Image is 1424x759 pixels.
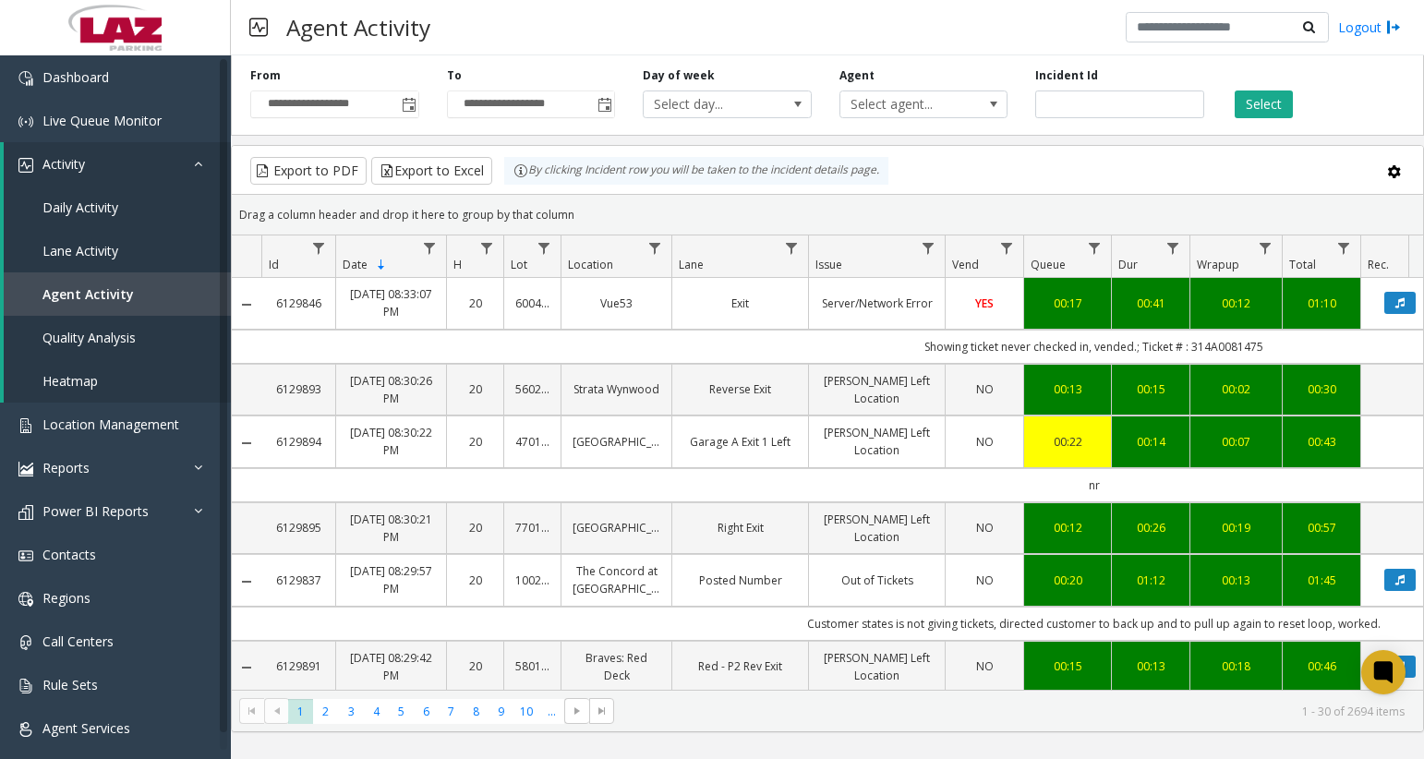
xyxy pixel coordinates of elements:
[1332,235,1357,260] a: Total Filter Menu
[339,699,364,724] span: Page 3
[595,704,609,718] span: Go to the last page
[976,434,994,450] span: NO
[976,658,994,674] span: NO
[458,657,492,675] a: 20
[1338,18,1401,37] a: Logout
[4,142,231,186] a: Activity
[957,572,1012,589] a: NO
[458,433,492,451] a: 20
[18,722,33,737] img: 'icon'
[18,505,33,520] img: 'icon'
[42,155,85,173] span: Activity
[277,5,440,50] h3: Agent Activity
[1289,257,1316,272] span: Total
[539,699,564,724] span: Page 11
[511,257,527,272] span: Lot
[414,699,439,724] span: Page 6
[1035,295,1100,312] a: 00:17
[42,68,109,86] span: Dashboard
[515,433,549,451] a: 470175
[458,295,492,312] a: 20
[1035,380,1100,398] a: 00:13
[1201,519,1271,536] div: 00:19
[532,235,557,260] a: Lot Filter Menu
[1201,657,1271,675] a: 00:18
[820,372,934,407] a: [PERSON_NAME] Left Location
[568,257,613,272] span: Location
[957,295,1012,312] a: YES
[42,546,96,563] span: Contacts
[18,418,33,433] img: 'icon'
[374,258,389,272] span: Sortable
[1123,572,1178,589] a: 01:12
[4,316,231,359] a: Quality Analysis
[815,257,842,272] span: Issue
[1386,18,1401,37] img: logout
[957,433,1012,451] a: NO
[573,562,660,597] a: The Concord at [GEOGRAPHIC_DATA]
[1294,519,1349,536] a: 00:57
[957,519,1012,536] a: NO
[42,372,98,390] span: Heatmap
[272,433,324,451] a: 6129894
[1035,433,1100,451] a: 00:22
[18,592,33,607] img: 'icon'
[4,359,231,403] a: Heatmap
[573,380,660,398] a: Strata Wynwood
[1235,90,1293,118] button: Select
[594,91,614,117] span: Toggle popup
[573,519,660,536] a: [GEOGRAPHIC_DATA]/[GEOGRAPHIC_DATA]
[18,158,33,173] img: 'icon'
[1123,433,1178,451] a: 00:14
[1201,433,1271,451] div: 00:07
[458,572,492,589] a: 20
[42,112,162,129] span: Live Queue Monitor
[447,67,462,84] label: To
[42,589,91,607] span: Regions
[504,157,888,185] div: By clicking Incident row you will be taken to the incident details page.
[347,285,435,320] a: [DATE] 08:33:07 PM
[232,199,1423,231] div: Drag a column header and drop it here to group by that column
[232,436,261,451] a: Collapse Details
[643,67,715,84] label: Day of week
[4,186,231,229] a: Daily Activity
[683,433,797,451] a: Garage A Exit 1 Left
[453,257,462,272] span: H
[42,459,90,476] span: Reports
[1294,657,1349,675] div: 00:46
[515,657,549,675] a: 580116
[232,235,1423,690] div: Data table
[1294,433,1349,451] div: 00:43
[1123,380,1178,398] div: 00:15
[1035,572,1100,589] div: 00:20
[269,257,279,272] span: Id
[1201,572,1271,589] a: 00:13
[250,157,367,185] button: Export to PDF
[232,660,261,675] a: Collapse Details
[1201,295,1271,312] a: 00:12
[976,520,994,536] span: NO
[1197,257,1239,272] span: Wrapup
[957,380,1012,398] a: NO
[515,519,549,536] a: 770114
[272,295,324,312] a: 6129846
[1123,657,1178,675] a: 00:13
[1201,380,1271,398] a: 00:02
[42,285,134,303] span: Agent Activity
[1294,380,1349,398] div: 00:30
[840,91,973,117] span: Select agent...
[679,257,704,272] span: Lane
[1161,235,1186,260] a: Dur Filter Menu
[1123,519,1178,536] div: 00:26
[1294,295,1349,312] a: 01:10
[1123,295,1178,312] a: 00:41
[513,163,528,178] img: infoIcon.svg
[1035,657,1100,675] a: 00:15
